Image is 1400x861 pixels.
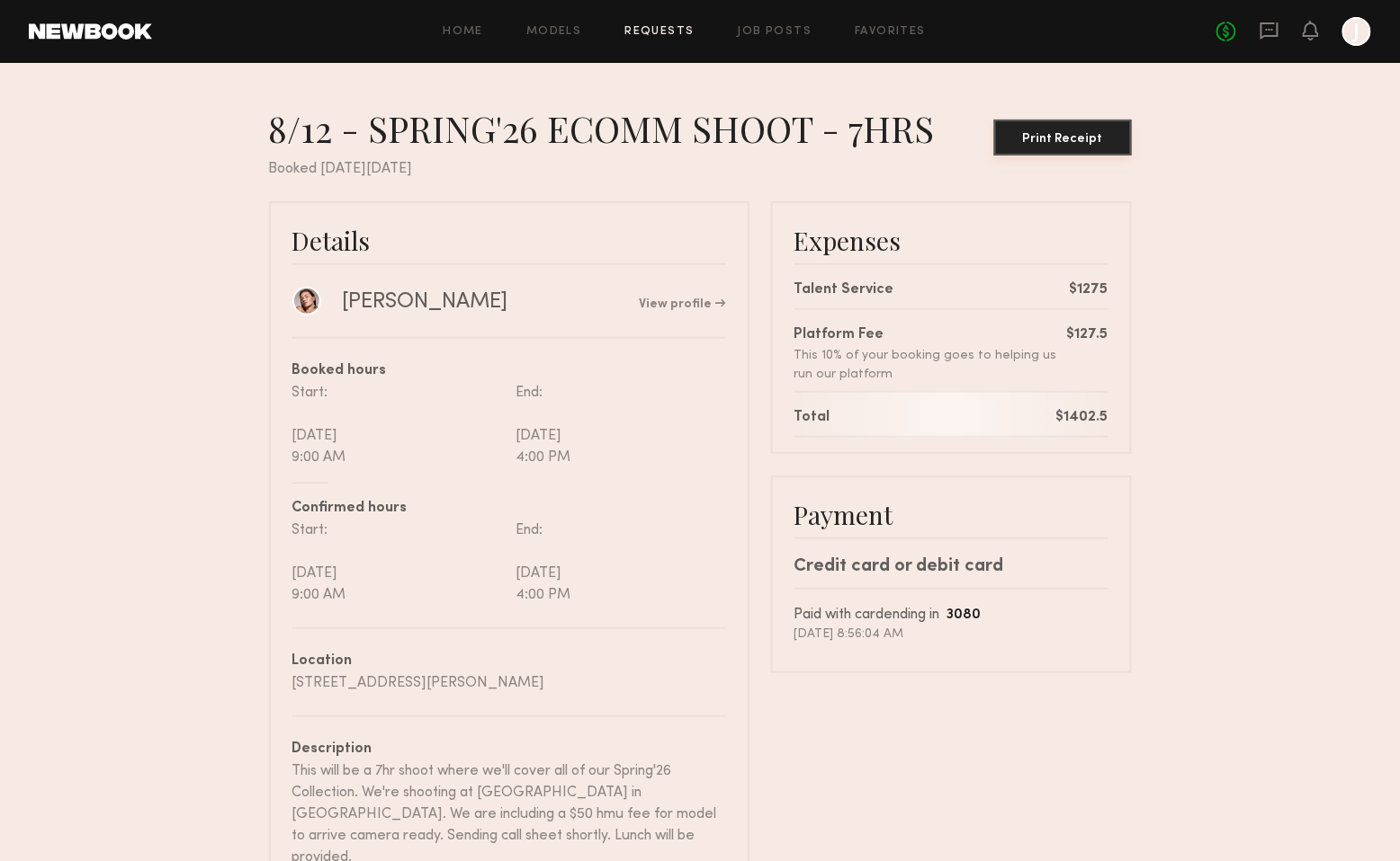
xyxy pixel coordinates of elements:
[794,626,1108,643] div: [DATE] 8:56:04 AM
[292,519,509,606] div: Start: [DATE] 9:00 AM
[1001,133,1125,146] div: Print Receipt
[794,499,1108,530] div: Payment
[1070,280,1108,301] div: $1275
[794,407,830,429] div: Total
[794,604,1108,626] div: Paid with card ending in
[292,651,726,672] div: Location
[292,498,726,519] div: Confirmed hours
[444,26,484,38] a: Home
[947,608,982,622] b: 3080
[509,519,726,606] div: End: [DATE] 4:00 PM
[1342,17,1371,46] a: J
[794,554,1108,581] div: Credit card or debit card
[269,106,949,151] div: 8/12 - SPRING'26 ECOMM SHOOT - 7HRS
[292,739,726,760] div: Description
[794,280,894,301] div: Talent Service
[794,324,1067,346] div: Platform Fee
[526,26,581,38] a: Models
[292,225,726,256] div: Details
[1056,407,1108,429] div: $1402.5
[292,672,726,694] div: [STREET_ADDRESS][PERSON_NAME]
[292,360,726,382] div: Booked hours
[292,382,509,468] div: Start: [DATE] 9:00 AM
[269,158,1132,180] div: Booked [DATE][DATE]
[640,298,726,311] a: View profile
[794,225,1108,256] div: Expenses
[1067,324,1108,346] div: $127.5
[994,120,1132,155] button: Print Receipt
[509,382,726,468] div: End: [DATE] 4:00 PM
[855,26,926,38] a: Favorites
[343,288,508,315] div: [PERSON_NAME]
[794,346,1067,384] div: This 10% of your booking goes to helping us run our platform
[738,26,812,38] a: Job Posts
[625,26,695,38] a: Requests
